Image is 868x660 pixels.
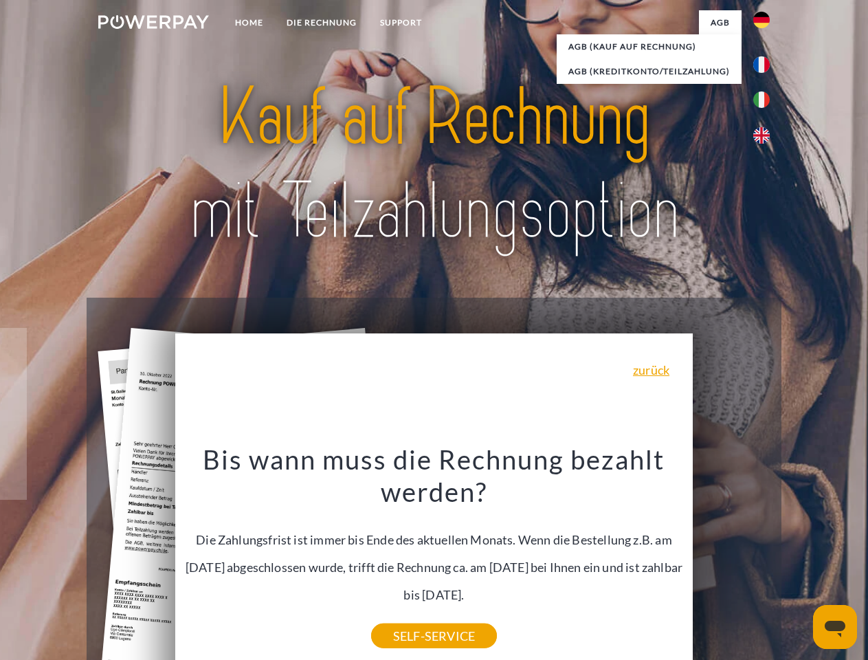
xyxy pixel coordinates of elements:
[223,10,275,35] a: Home
[368,10,434,35] a: SUPPORT
[183,443,685,509] h3: Bis wann muss die Rechnung bezahlt werden?
[753,12,770,28] img: de
[557,34,742,59] a: AGB (Kauf auf Rechnung)
[813,605,857,649] iframe: Schaltfläche zum Öffnen des Messaging-Fensters
[753,56,770,73] img: fr
[183,443,685,636] div: Die Zahlungsfrist ist immer bis Ende des aktuellen Monats. Wenn die Bestellung z.B. am [DATE] abg...
[98,15,209,29] img: logo-powerpay-white.svg
[371,624,497,648] a: SELF-SERVICE
[557,59,742,84] a: AGB (Kreditkonto/Teilzahlung)
[633,364,669,376] a: zurück
[753,127,770,144] img: en
[275,10,368,35] a: DIE RECHNUNG
[753,91,770,108] img: it
[131,66,737,263] img: title-powerpay_de.svg
[699,10,742,35] a: agb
